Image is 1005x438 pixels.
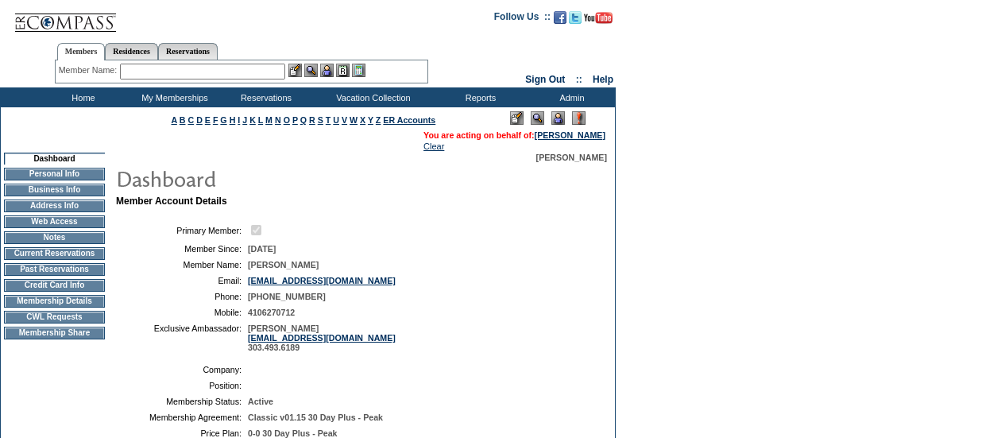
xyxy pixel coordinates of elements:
span: [PHONE_NUMBER] [248,292,326,301]
a: ER Accounts [383,115,435,125]
a: Reservations [158,43,218,60]
a: G [220,115,226,125]
td: Reports [433,87,524,107]
td: Current Reservations [4,247,105,260]
a: Follow us on Twitter [569,16,582,25]
td: Primary Member: [122,223,242,238]
img: b_calculator.gif [352,64,365,77]
a: Subscribe to our YouTube Channel [584,16,613,25]
td: Membership Share [4,327,105,339]
a: C [187,115,194,125]
td: Mobile: [122,308,242,317]
img: Subscribe to our YouTube Channel [584,12,613,24]
a: X [360,115,365,125]
td: Credit Card Info [4,279,105,292]
a: S [318,115,323,125]
td: Exclusive Ambassador: [122,324,242,352]
td: Follow Us :: [494,10,551,29]
a: M [265,115,273,125]
a: J [242,115,247,125]
img: Log Concern/Member Elevation [572,111,586,125]
td: Position: [122,381,242,390]
a: U [333,115,339,125]
a: Residences [105,43,158,60]
td: My Memberships [127,87,218,107]
a: V [342,115,347,125]
a: N [275,115,281,125]
td: Notes [4,231,105,244]
span: Classic v01.15 30 Day Plus - Peak [248,413,383,422]
img: pgTtlDashboard.gif [115,162,433,194]
a: Q [300,115,307,125]
span: [PERSON_NAME] [536,153,607,162]
td: Member Name: [122,260,242,269]
a: D [196,115,203,125]
span: :: [576,74,582,85]
img: View Mode [531,111,544,125]
img: Reservations [336,64,350,77]
td: Home [36,87,127,107]
a: F [213,115,218,125]
td: Dashboard [4,153,105,165]
a: W [350,115,358,125]
td: Web Access [4,215,105,228]
span: 0-0 30 Day Plus - Peak [248,428,338,438]
a: Y [368,115,373,125]
img: Edit Mode [510,111,524,125]
a: Z [376,115,381,125]
td: Membership Details [4,295,105,308]
td: Admin [524,87,616,107]
div: Member Name: [59,64,120,77]
img: View [304,64,318,77]
span: You are acting on behalf of: [423,130,605,140]
a: L [258,115,263,125]
img: Follow us on Twitter [569,11,582,24]
td: Member Since: [122,244,242,254]
td: Past Reservations [4,263,105,276]
td: Company: [122,365,242,374]
a: [PERSON_NAME] [535,130,605,140]
span: [DATE] [248,244,276,254]
img: b_edit.gif [288,64,302,77]
a: [EMAIL_ADDRESS][DOMAIN_NAME] [248,276,396,285]
td: Reservations [218,87,310,107]
a: O [284,115,290,125]
a: Become our fan on Facebook [554,16,566,25]
td: Price Plan: [122,428,242,438]
a: B [180,115,186,125]
td: Phone: [122,292,242,301]
img: Impersonate [320,64,334,77]
a: Help [593,74,613,85]
a: K [249,115,256,125]
img: Become our fan on Facebook [554,11,566,24]
a: [EMAIL_ADDRESS][DOMAIN_NAME] [248,333,396,343]
td: CWL Requests [4,311,105,324]
td: Personal Info [4,168,105,180]
a: R [309,115,315,125]
a: Members [57,43,106,60]
td: Membership Status: [122,397,242,406]
span: [PERSON_NAME] [248,260,319,269]
a: E [205,115,211,125]
a: Sign Out [525,74,565,85]
a: P [292,115,298,125]
td: Vacation Collection [310,87,433,107]
b: Member Account Details [116,196,227,207]
td: Business Info [4,184,105,196]
span: Active [248,397,273,406]
span: 4106270712 [248,308,295,317]
a: A [172,115,177,125]
td: Email: [122,276,242,285]
a: Clear [423,141,444,151]
a: T [326,115,331,125]
a: I [238,115,240,125]
span: [PERSON_NAME] 303.493.6189 [248,324,396,352]
a: H [230,115,236,125]
td: Membership Agreement: [122,413,242,422]
img: Impersonate [551,111,565,125]
td: Address Info [4,200,105,212]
